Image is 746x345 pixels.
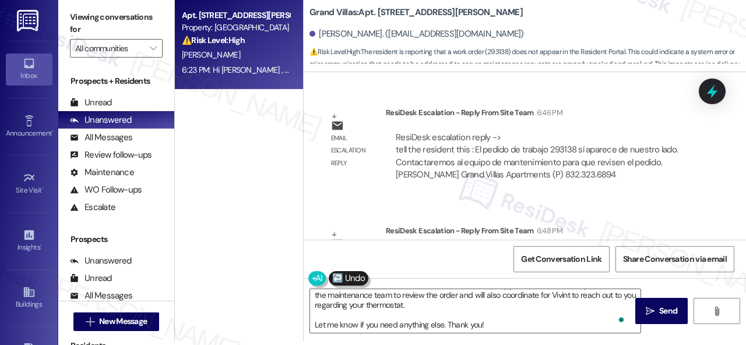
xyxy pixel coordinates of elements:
[182,22,290,34] div: Property: [GEOGRAPHIC_DATA]
[513,246,609,272] button: Get Conversation Link
[58,75,174,87] div: Prospects + Residents
[309,6,523,19] b: Grand Villas: Apt. [STREET_ADDRESS][PERSON_NAME]
[75,39,144,58] input: All communities
[396,131,678,180] div: ResiDesk escalation reply -> tell the resident this : El pedido de trabajo 293138 sí aparece de n...
[182,9,290,22] div: Apt. [STREET_ADDRESS][PERSON_NAME]
[70,8,163,39] label: Viewing conversations for
[331,132,376,169] div: Email escalation reply
[712,307,721,316] i: 
[70,201,115,214] div: Escalate
[659,305,677,317] span: Send
[386,106,702,123] div: ResiDesk Escalation - Reply From Site Team
[309,28,524,40] div: [PERSON_NAME]. ([EMAIL_ADDRESS][DOMAIN_NAME])
[70,149,152,161] div: Review follow-ups
[58,233,174,246] div: Prospects
[6,168,52,200] a: Site Visit •
[310,289,641,333] textarea: To enrich screen reader interactions, please activate Accessibility in Grammarly extension settings
[521,253,601,265] span: Get Conversation Link
[70,255,132,267] div: Unanswered
[17,10,41,31] img: ResiDesk Logo
[623,253,727,265] span: Share Conversation via email
[150,44,156,53] i: 
[70,114,132,126] div: Unanswered
[70,290,132,302] div: All Messages
[6,54,52,85] a: Inbox
[309,46,746,83] span: : The resident is reporting that a work order (293138) does not appear in the Resident Portal. Th...
[534,106,562,119] div: 6:46 PM
[309,47,360,56] strong: ⚠️ Risk Level: High
[86,317,94,326] i: 
[73,312,160,331] button: New Message
[52,127,54,136] span: •
[646,307,654,316] i: 
[70,166,134,179] div: Maintenance
[386,225,702,241] div: ResiDesk Escalation - Reply From Site Team
[182,35,245,45] strong: ⚠️ Risk Level: High
[182,49,240,60] span: [PERSON_NAME]
[6,225,52,257] a: Insights •
[42,184,44,193] span: •
[635,298,688,324] button: Send
[6,282,52,314] a: Buildings
[70,272,112,284] div: Unread
[70,97,112,109] div: Unread
[615,246,734,272] button: Share Conversation via email
[70,131,132,144] div: All Messages
[99,315,147,328] span: New Message
[534,225,562,237] div: 6:48 PM
[40,241,42,250] span: •
[70,184,142,196] div: WO Follow-ups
